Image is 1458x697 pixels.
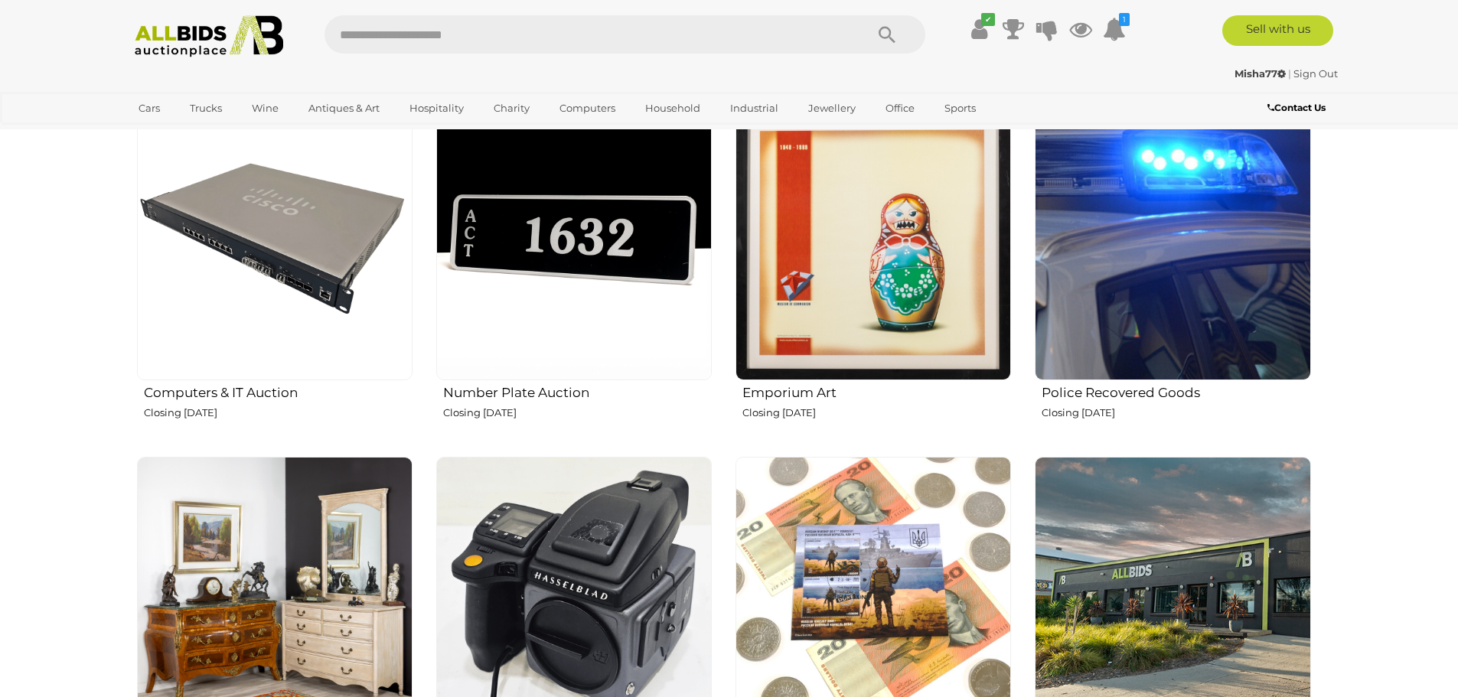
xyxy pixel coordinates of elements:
[1288,67,1291,80] span: |
[137,105,413,380] img: Computers & IT Auction
[242,96,289,121] a: Wine
[550,96,625,121] a: Computers
[798,96,866,121] a: Jewellery
[129,96,170,121] a: Cars
[1042,382,1310,400] h2: Police Recovered Goods
[1103,15,1126,43] a: 1
[736,105,1011,380] img: Emporium Art
[635,96,710,121] a: Household
[144,382,413,400] h2: Computers & IT Auction
[735,104,1011,445] a: Emporium Art Closing [DATE]
[720,96,788,121] a: Industrial
[298,96,390,121] a: Antiques & Art
[484,96,540,121] a: Charity
[876,96,925,121] a: Office
[129,121,257,146] a: [GEOGRAPHIC_DATA]
[742,382,1011,400] h2: Emporium Art
[136,104,413,445] a: Computers & IT Auction Closing [DATE]
[1119,13,1130,26] i: 1
[1293,67,1338,80] a: Sign Out
[1235,67,1286,80] strong: Misha77
[1034,104,1310,445] a: Police Recovered Goods Closing [DATE]
[443,404,712,422] p: Closing [DATE]
[742,404,1011,422] p: Closing [DATE]
[443,382,712,400] h2: Number Plate Auction
[1267,99,1329,116] a: Contact Us
[981,13,995,26] i: ✔
[968,15,991,43] a: ✔
[180,96,232,121] a: Trucks
[1267,102,1326,113] b: Contact Us
[1235,67,1288,80] a: Misha77
[435,104,712,445] a: Number Plate Auction Closing [DATE]
[1035,105,1310,380] img: Police Recovered Goods
[126,15,292,57] img: Allbids.com.au
[1042,404,1310,422] p: Closing [DATE]
[144,404,413,422] p: Closing [DATE]
[400,96,474,121] a: Hospitality
[849,15,925,54] button: Search
[436,105,712,380] img: Number Plate Auction
[1222,15,1333,46] a: Sell with us
[934,96,986,121] a: Sports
